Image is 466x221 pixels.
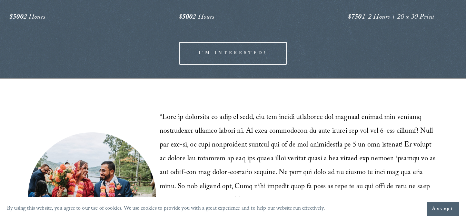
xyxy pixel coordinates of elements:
[160,112,162,124] span: “
[9,12,23,23] em: $500
[427,202,459,216] button: Accept
[362,12,434,23] em: 1-2 Hours + 20 x 30 Print
[179,12,193,23] em: $500
[179,42,288,65] a: I'M INTERESTED!
[348,12,362,23] em: $750
[7,204,325,214] p: By using this website, you agree to our use of cookies. We use cookies to provide you with a grea...
[23,12,45,23] em: 2 Hours
[432,205,454,212] span: Accept
[192,12,214,23] em: 2 Hours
